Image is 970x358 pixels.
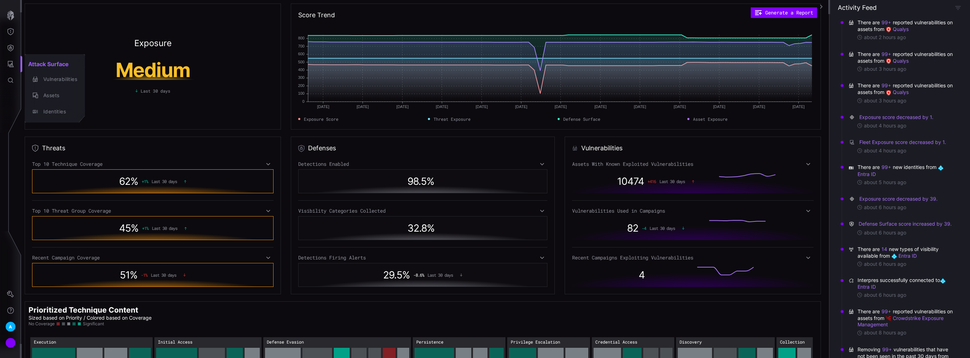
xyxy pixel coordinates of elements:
div: Vulnerabilities [40,75,77,84]
button: Vulnerabilities [25,71,85,87]
div: Assets [40,91,77,100]
button: Identities [25,103,85,120]
button: Assets [25,87,85,103]
h2: Attack Surface [25,57,85,71]
div: Identities [40,107,77,116]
